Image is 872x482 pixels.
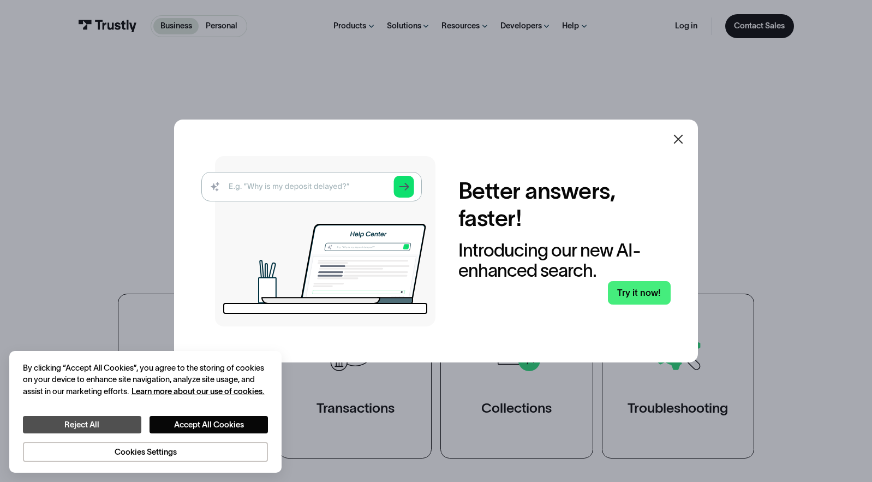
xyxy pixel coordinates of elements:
div: Privacy [23,362,268,462]
div: Cookie banner [9,351,282,473]
button: Accept All Cookies [150,416,268,433]
a: Try it now! [608,281,671,305]
button: Cookies Settings [23,442,268,461]
a: More information about your privacy, opens in a new tab [132,387,265,396]
div: By clicking “Accept All Cookies”, you agree to the storing of cookies on your device to enhance s... [23,362,268,398]
button: Reject All [23,416,142,433]
h2: Better answers, faster! [458,177,671,232]
div: Introducing our new AI-enhanced search. [458,241,671,281]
